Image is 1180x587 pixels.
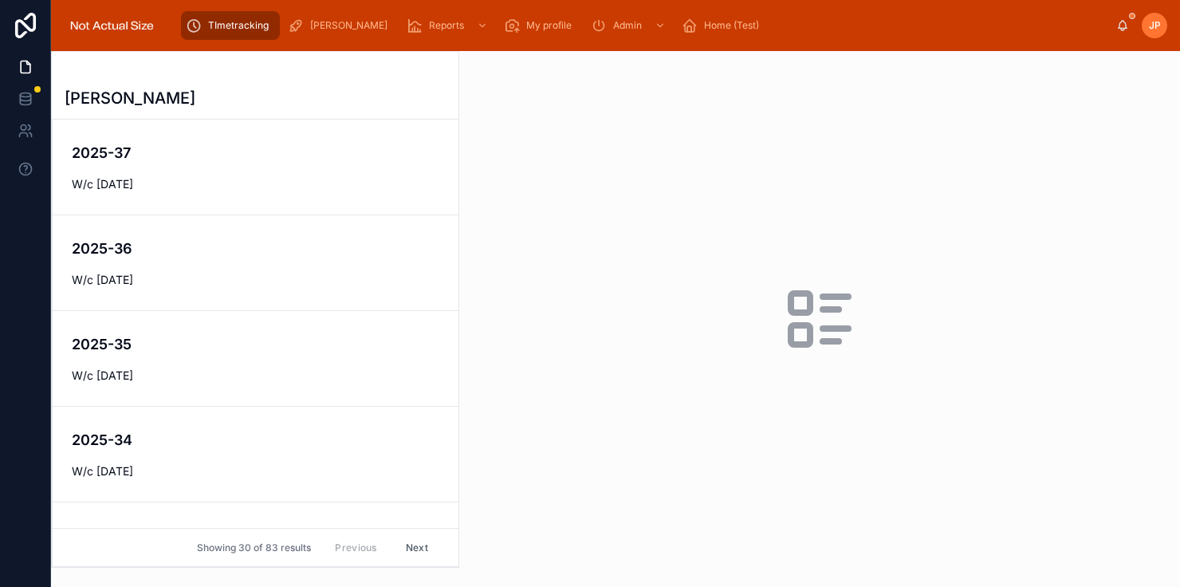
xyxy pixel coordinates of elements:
span: JP [1149,19,1161,32]
a: 2025-37W/c [DATE] [53,120,458,215]
h4: 2025-37 [72,142,439,163]
span: Admin [613,19,642,32]
span: TImetracking [208,19,269,32]
h1: [PERSON_NAME] [65,87,195,109]
h4: 2025-33 [72,525,439,546]
span: Reports [429,19,464,32]
span: W/c [DATE] [72,463,439,479]
a: 2025-36W/c [DATE] [53,215,458,310]
a: [PERSON_NAME] [283,11,399,40]
h4: 2025-35 [72,333,439,355]
span: W/c [DATE] [72,368,439,384]
div: scrollable content [173,8,1116,43]
a: Reports [402,11,496,40]
a: 2025-35W/c [DATE] [53,310,458,406]
a: TImetracking [181,11,280,40]
span: Home (Test) [704,19,759,32]
img: App logo [64,13,160,38]
span: Showing 30 of 83 results [197,542,311,554]
button: Next [395,535,439,560]
span: W/c [DATE] [72,272,439,288]
a: Admin [586,11,674,40]
a: 2025-34W/c [DATE] [53,406,458,502]
span: [PERSON_NAME] [310,19,387,32]
h4: 2025-34 [72,429,439,451]
a: Home (Test) [677,11,770,40]
a: My profile [499,11,583,40]
h4: 2025-36 [72,238,439,259]
span: My profile [526,19,572,32]
span: W/c [DATE] [72,176,439,192]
